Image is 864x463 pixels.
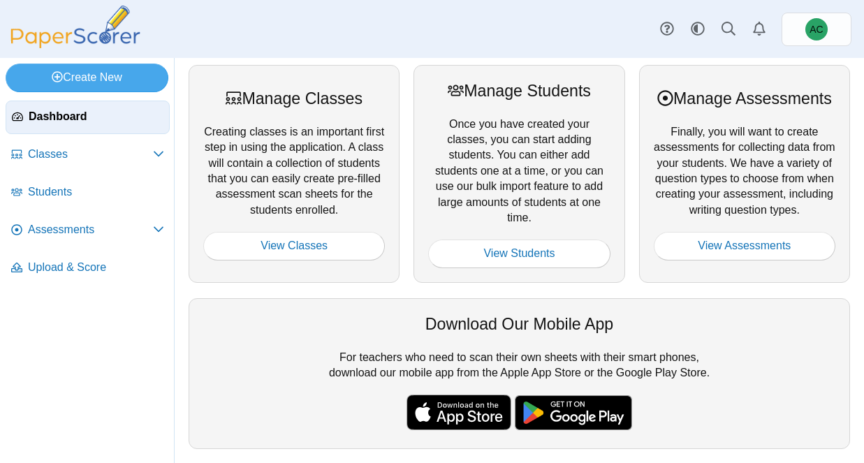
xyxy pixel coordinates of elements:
div: Manage Classes [203,87,385,110]
div: Once you have created your classes, you can start adding students. You can either add students on... [413,65,624,283]
img: PaperScorer [6,6,145,48]
span: Students [28,184,164,200]
a: Dashboard [6,101,170,134]
a: Create New [6,64,168,91]
a: View Classes [203,232,385,260]
a: Students [6,176,170,210]
img: apple-store-badge.svg [407,395,511,429]
a: Classes [6,138,170,172]
div: Finally, you will want to create assessments for collecting data from your students. We have a va... [639,65,850,283]
a: PaperScorer [6,38,145,50]
div: For teachers who need to scan their own sheets with their smart phones, download our mobile app f... [189,298,850,449]
a: View Students [428,240,610,267]
a: View Assessments [654,232,835,260]
span: Andrew Christman [810,24,823,34]
span: Classes [28,147,153,162]
span: Upload & Score [28,260,164,275]
div: Manage Assessments [654,87,835,110]
a: Andrew Christman [782,13,851,46]
a: Upload & Score [6,251,170,285]
div: Creating classes is an important first step in using the application. A class will contain a coll... [189,65,400,283]
div: Manage Students [428,80,610,102]
span: Dashboard [29,109,163,124]
span: Assessments [28,222,153,237]
a: Assessments [6,214,170,247]
a: Alerts [744,14,775,45]
img: google-play-badge.png [515,395,632,430]
span: Andrew Christman [805,18,828,41]
div: Download Our Mobile App [203,313,835,335]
